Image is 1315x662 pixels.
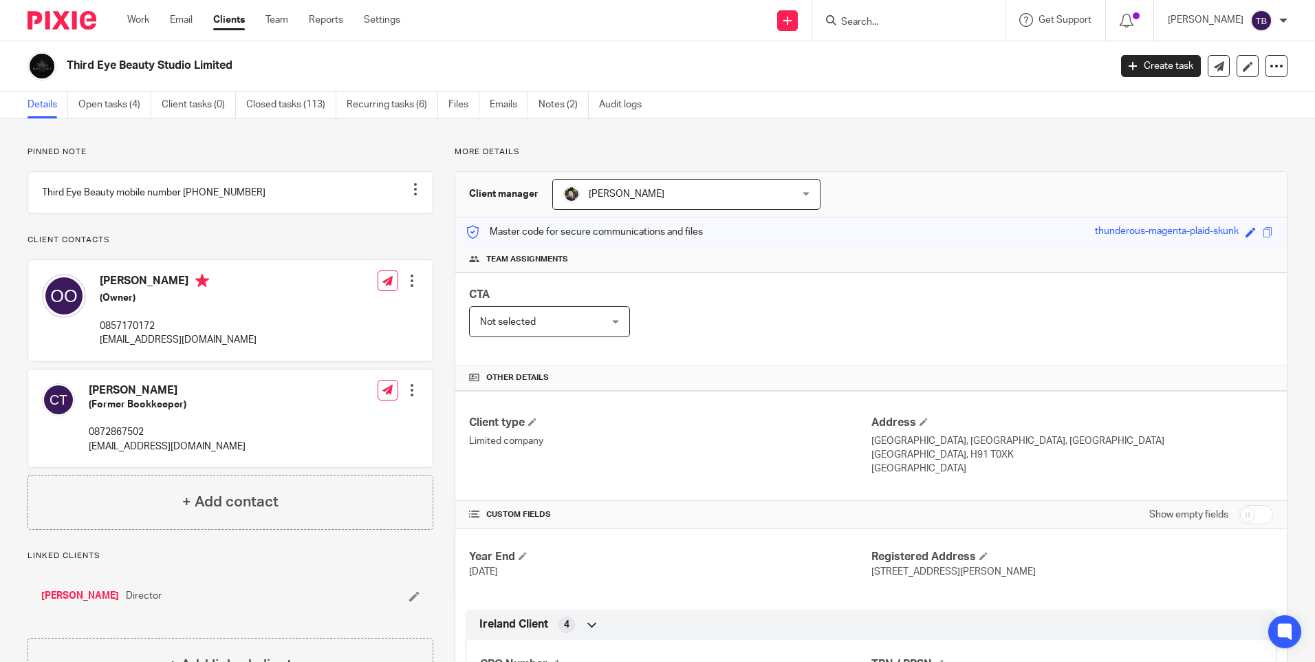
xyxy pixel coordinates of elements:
h5: (Owner) [100,291,257,305]
i: Primary [195,274,209,288]
img: Third%20Eye.jpg [28,52,56,81]
span: [STREET_ADDRESS][PERSON_NAME] [871,567,1036,577]
a: Details [28,92,68,118]
span: Team assignments [486,254,568,265]
p: 0872867502 [89,425,246,439]
a: [PERSON_NAME] [41,589,119,603]
h4: CUSTOM FIELDS [469,509,871,520]
span: [DATE] [469,567,498,577]
span: CTA [469,289,490,300]
input: Search [840,17,964,29]
h4: + Add contact [182,491,279,513]
a: Settings [364,13,400,27]
span: Get Support [1039,15,1091,25]
span: Ireland Client [479,617,548,632]
a: Team [265,13,288,27]
img: Jade.jpeg [563,186,580,202]
h4: Client type [469,416,871,430]
a: Audit logs [599,92,652,118]
p: Master code for secure communications and files [466,225,703,239]
img: svg%3E [42,274,86,318]
img: svg%3E [1250,10,1272,32]
p: [EMAIL_ADDRESS][DOMAIN_NAME] [100,333,257,347]
span: [PERSON_NAME] [589,189,664,199]
h3: Client manager [469,187,539,201]
p: [GEOGRAPHIC_DATA] [871,462,1273,476]
p: Linked clients [28,551,433,562]
p: [GEOGRAPHIC_DATA], [GEOGRAPHIC_DATA], [GEOGRAPHIC_DATA] [871,434,1273,448]
p: [PERSON_NAME] [1168,13,1243,27]
p: Client contacts [28,235,433,246]
p: 0857170172 [100,319,257,333]
p: [GEOGRAPHIC_DATA], H91 T0XK [871,448,1273,462]
a: Client tasks (0) [162,92,236,118]
a: Work [127,13,149,27]
h4: Address [871,416,1273,430]
h4: [PERSON_NAME] [89,383,246,398]
h2: Third Eye Beauty Studio Limited [67,58,893,73]
p: Pinned note [28,147,433,158]
a: Email [170,13,193,27]
h4: Year End [469,550,871,564]
p: Limited company [469,434,871,448]
p: [EMAIL_ADDRESS][DOMAIN_NAME] [89,440,246,453]
a: Emails [490,92,528,118]
a: Closed tasks (113) [246,92,336,118]
h4: Registered Address [871,550,1273,564]
a: Open tasks (4) [78,92,151,118]
img: svg%3E [42,383,75,416]
img: Pixie [28,11,96,30]
span: Not selected [480,317,536,327]
p: More details [455,147,1287,158]
a: Notes (2) [539,92,589,118]
span: Director [126,589,162,603]
h4: [PERSON_NAME] [100,274,257,291]
a: Reports [309,13,343,27]
a: Recurring tasks (6) [347,92,438,118]
a: Files [448,92,479,118]
a: Clients [213,13,245,27]
span: Other details [486,372,549,383]
a: Create task [1121,55,1201,77]
div: thunderous-magenta-plaid-skunk [1095,224,1239,240]
h5: (Former Bookkeeper) [89,398,246,412]
span: 4 [564,618,569,632]
label: Show empty fields [1149,508,1228,522]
